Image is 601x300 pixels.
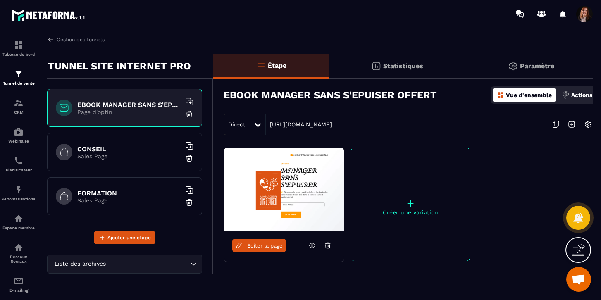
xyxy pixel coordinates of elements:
p: Statistiques [383,62,423,70]
img: setting-gr.5f69749f.svg [508,61,518,71]
p: E-mailing [2,288,35,293]
input: Search for option [107,260,188,269]
img: formation [14,98,24,108]
img: setting-w.858f3a88.svg [580,117,596,132]
p: Sales Page [77,197,181,204]
a: emailemailE-mailing [2,270,35,299]
p: Actions [571,92,592,98]
h6: CONSEIL [77,145,181,153]
span: Liste des archives [52,260,107,269]
a: formationformationCRM [2,92,35,121]
img: trash [185,110,193,118]
p: Étape [268,62,286,69]
img: stats.20deebd0.svg [371,61,381,71]
p: TUNNEL SITE INTERNET PRO [48,58,191,74]
h6: EBOOK MANAGER SANS S'EPUISER OFFERT [77,101,181,109]
p: CRM [2,110,35,114]
img: bars-o.4a397970.svg [256,61,266,71]
img: automations [14,214,24,224]
img: automations [14,127,24,137]
img: logo [12,7,86,22]
p: Automatisations [2,197,35,201]
p: Paramètre [520,62,554,70]
a: social-networksocial-networkRéseaux Sociaux [2,236,35,270]
a: automationsautomationsAutomatisations [2,179,35,207]
img: actions.d6e523a2.png [562,91,570,99]
a: automationsautomationsEspace membre [2,207,35,236]
p: Sales Page [77,153,181,160]
a: Ouvrir le chat [566,267,591,292]
img: email [14,276,24,286]
a: schedulerschedulerPlanificateur [2,150,35,179]
a: [URL][DOMAIN_NAME] [266,121,332,128]
img: automations [14,185,24,195]
span: Ajouter une étape [107,233,151,242]
img: trash [185,198,193,207]
img: social-network [14,243,24,252]
p: + [351,198,470,209]
img: formation [14,69,24,79]
img: scheduler [14,156,24,166]
img: image [224,148,344,231]
p: Tunnel de vente [2,81,35,86]
p: Créer une variation [351,209,470,216]
span: Direct [228,121,246,128]
h6: FORMATION [77,189,181,197]
p: Réseaux Sociaux [2,255,35,264]
p: Tableau de bord [2,52,35,57]
span: Éditer la page [247,243,283,249]
p: Espace membre [2,226,35,230]
img: dashboard-orange.40269519.svg [497,91,504,99]
a: automationsautomationsWebinaire [2,121,35,150]
img: trash [185,154,193,162]
p: Page d'optin [77,109,181,115]
a: Éditer la page [232,239,286,252]
img: arrow [47,36,55,43]
img: formation [14,40,24,50]
button: Ajouter une étape [94,231,155,244]
img: arrow-next.bcc2205e.svg [564,117,580,132]
a: Gestion des tunnels [47,36,105,43]
div: Search for option [47,255,202,274]
a: formationformationTunnel de vente [2,63,35,92]
p: Planificateur [2,168,35,172]
p: Webinaire [2,139,35,143]
h3: EBOOK MANAGER SANS S'EPUISER OFFERT [224,89,437,101]
a: formationformationTableau de bord [2,34,35,63]
p: Vue d'ensemble [506,92,552,98]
